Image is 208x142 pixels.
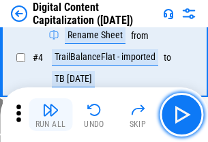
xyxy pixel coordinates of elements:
div: Rename Sheet [65,27,125,44]
img: Support [163,8,174,19]
img: Undo [86,102,102,118]
button: Run All [29,98,72,131]
img: Settings menu [181,5,197,22]
img: Back [11,5,27,22]
img: Run All [42,102,59,118]
div: TB [DATE] [52,71,95,87]
img: Skip [130,102,146,118]
img: Main button [170,104,192,126]
div: Digital Content Capitalization ([DATE]) [33,1,158,27]
button: Undo [72,98,116,131]
div: Run All [35,120,66,128]
div: Skip [130,120,147,128]
span: # 4 [33,52,43,63]
button: Skip [116,98,160,131]
div: Undo [84,120,104,128]
div: from [131,31,149,41]
div: to [164,53,171,63]
div: TrailBalanceFlat - imported [52,49,158,66]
